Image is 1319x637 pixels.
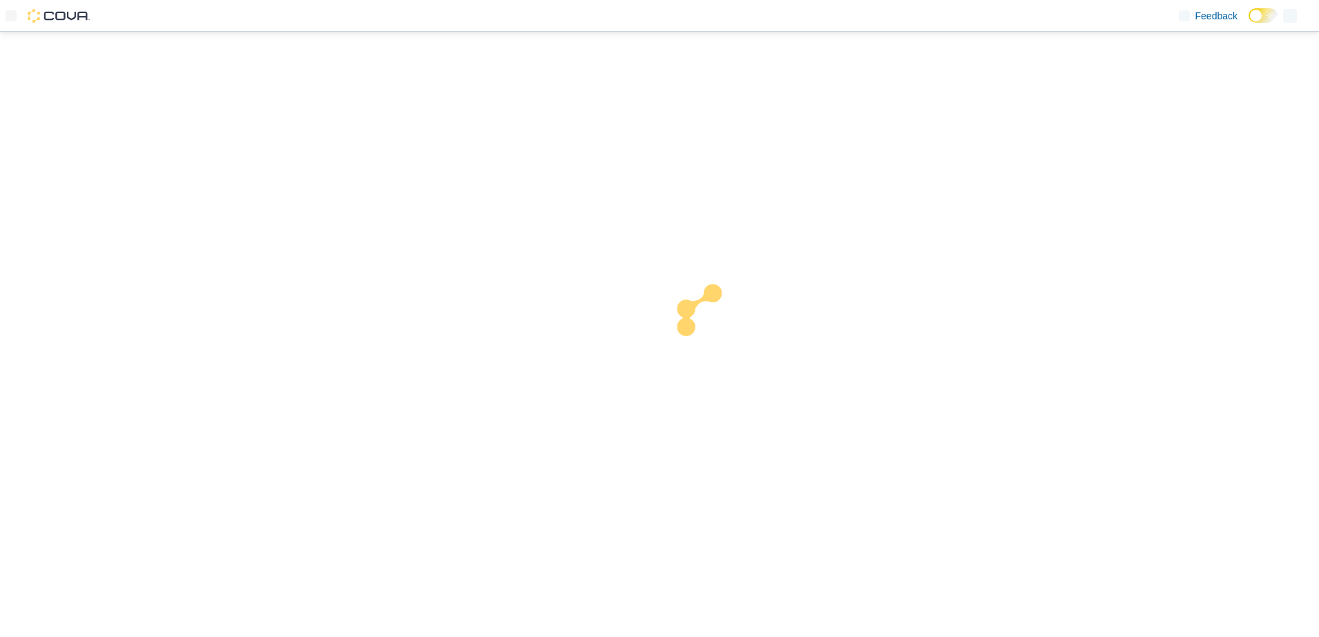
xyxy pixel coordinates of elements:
[1173,2,1243,30] a: Feedback
[28,9,90,23] img: Cova
[659,274,763,378] img: cova-loader
[1249,8,1278,23] input: Dark Mode
[1195,9,1238,23] span: Feedback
